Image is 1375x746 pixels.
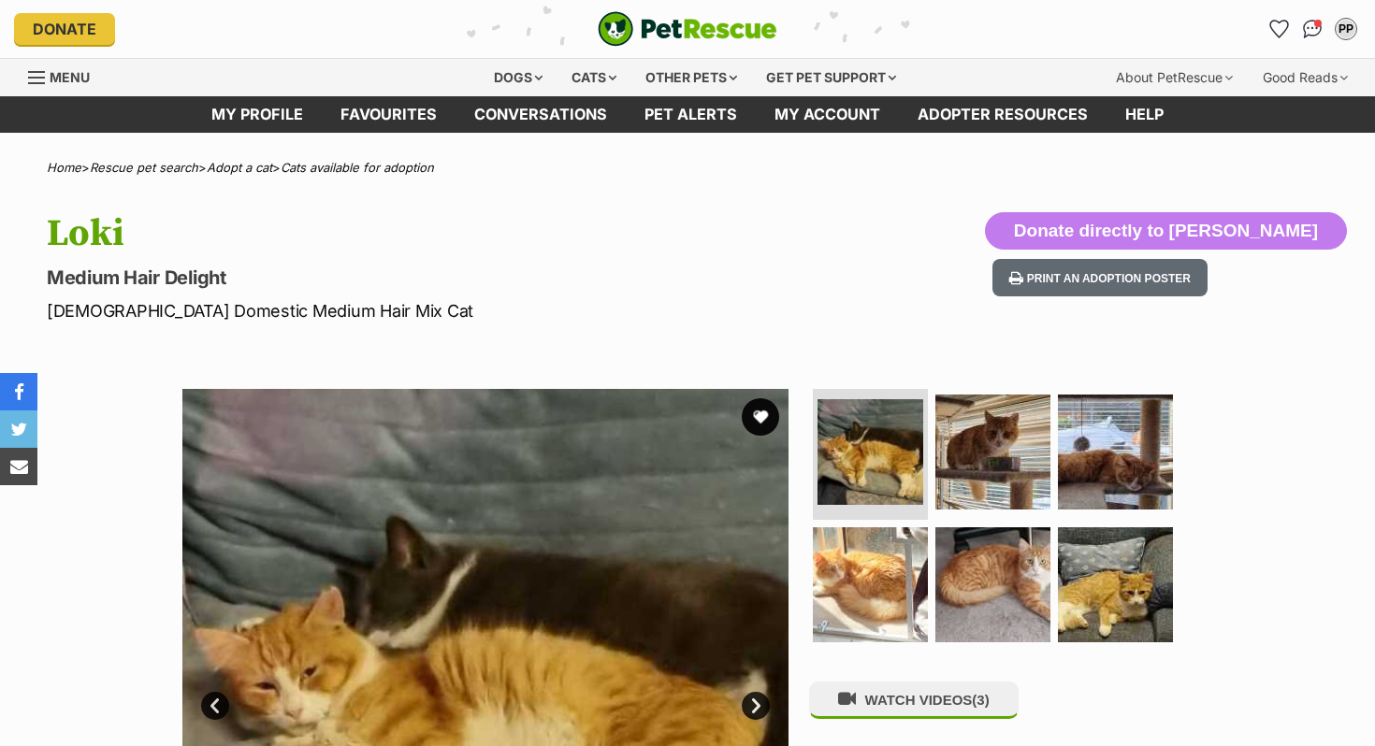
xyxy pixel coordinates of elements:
p: [DEMOGRAPHIC_DATA] Domestic Medium Hair Mix Cat [47,298,838,323]
img: Photo of Loki [1058,527,1173,642]
span: Menu [50,69,90,85]
a: PetRescue [598,11,777,47]
button: My account [1331,14,1361,44]
img: Photo of Loki [1058,395,1173,509]
p: Medium Hair Delight [47,265,838,291]
a: Next [742,692,770,720]
div: PP [1337,20,1355,38]
div: Get pet support [753,59,909,96]
h1: Loki [47,212,838,255]
a: Rescue pet search [90,160,198,175]
img: chat-41dd97257d64d25036548639549fe6c8038ab92f7586957e7f3b1b290dea8141.svg [1303,20,1323,38]
img: Photo of Loki [935,527,1050,642]
a: Favourites [1264,14,1294,44]
div: Cats [558,59,630,96]
a: Help [1107,96,1182,133]
div: About PetRescue [1103,59,1246,96]
a: Prev [201,692,229,720]
div: Good Reads [1250,59,1361,96]
a: Adopt a cat [207,160,272,175]
a: My account [756,96,899,133]
button: Donate directly to [PERSON_NAME] [985,212,1347,250]
a: Adopter resources [899,96,1107,133]
span: (3) [972,692,989,708]
img: Photo of Loki [935,395,1050,509]
ul: Account quick links [1264,14,1361,44]
button: favourite [742,398,779,436]
a: conversations [456,96,626,133]
a: Donate [14,13,115,45]
img: Photo of Loki [813,527,928,642]
a: Favourites [322,96,456,133]
button: Print an adoption poster [992,259,1208,297]
img: Photo of Loki [818,399,923,505]
a: Pet alerts [626,96,756,133]
a: Conversations [1297,14,1327,44]
img: logo-cat-932fe2b9b8326f06289b0f2fb663e598f794de774fb13d1741a6617ecf9a85b4.svg [598,11,777,47]
button: WATCH VIDEOS(3) [809,681,1019,718]
div: Dogs [481,59,556,96]
a: My profile [193,96,322,133]
a: Menu [28,59,103,93]
a: Cats available for adoption [281,160,434,175]
div: Other pets [632,59,750,96]
a: Home [47,160,81,175]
